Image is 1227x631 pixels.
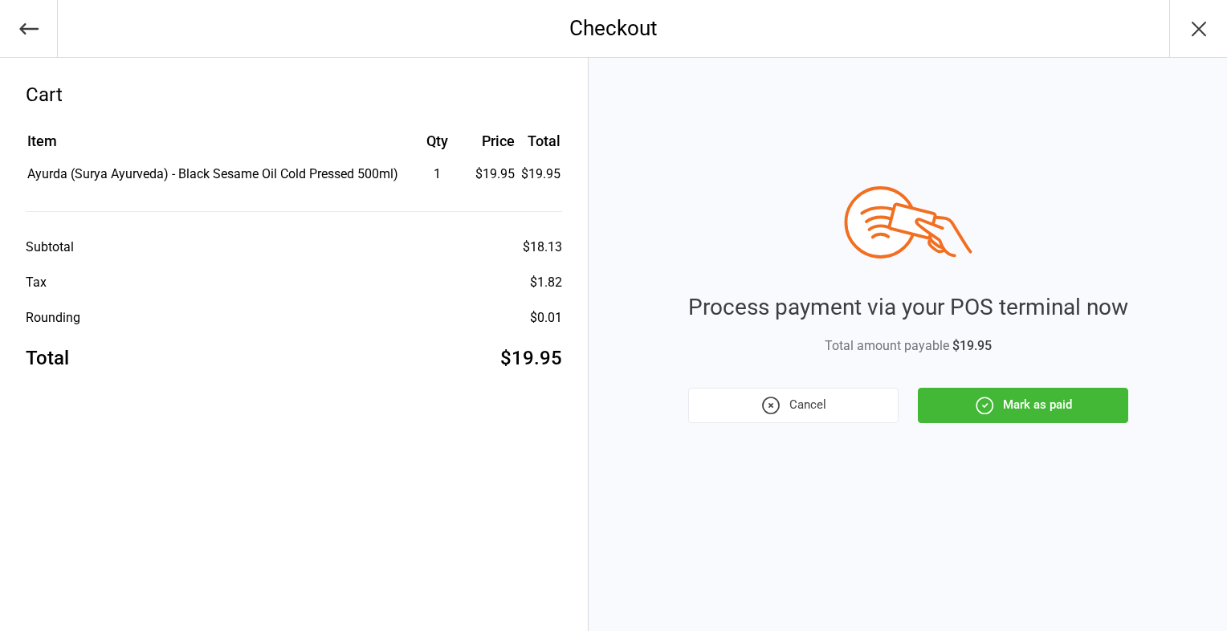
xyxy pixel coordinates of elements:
th: Qty [402,130,474,163]
div: Total [26,344,69,372]
div: Cart [26,80,562,109]
div: Total amount payable [688,336,1128,356]
th: Item [27,130,400,163]
div: $19.95 [475,165,515,184]
div: Tax [26,273,47,292]
div: Price [475,130,515,152]
div: $0.01 [530,308,562,328]
div: Subtotal [26,238,74,257]
td: $19.95 [521,165,561,184]
div: $18.13 [523,238,562,257]
div: 1 [402,165,474,184]
span: $19.95 [952,338,992,353]
div: $19.95 [500,344,562,372]
div: Process payment via your POS terminal now [688,291,1128,324]
div: $1.82 [530,273,562,292]
span: Ayurda (Surya Ayurveda) - Black Sesame Oil Cold Pressed 500ml) [27,166,398,181]
div: Rounding [26,308,80,328]
button: Mark as paid [918,388,1128,423]
button: Cancel [688,388,899,423]
th: Total [521,130,561,163]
